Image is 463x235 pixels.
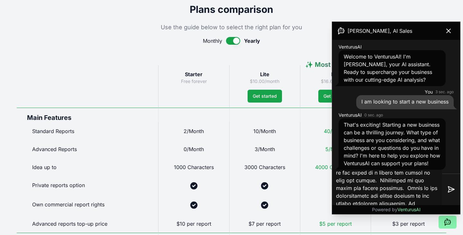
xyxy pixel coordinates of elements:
p: $16.67/month [305,78,366,85]
p: Use the guide below to select the right plan for you [17,23,446,32]
span: 1000 Characters [174,164,214,170]
button: Get started [248,90,282,103]
p: Free forever [164,78,224,85]
span: Yearly [244,37,260,45]
span: Get started [323,93,348,99]
time: 0 sec. ago [364,113,383,118]
span: Get started [253,93,277,99]
span: That's exciting! Starting a new business can be a thrilling journey. What type of business are yo... [344,122,440,167]
span: VenturusAI [397,207,421,212]
div: Private reports option [17,176,158,195]
p: $10.00/month [235,78,295,85]
span: 4000 Characters [315,164,356,170]
div: Advanced Reports [17,140,158,158]
span: Welcome to VenturusAI! I'm [PERSON_NAME], your AI assistant. Ready to supercharge your business w... [344,53,432,83]
div: Idea up to [17,158,158,176]
span: $5 per report [319,221,352,227]
span: [PERSON_NAME], AI Sales [348,27,412,35]
span: $7 per report [249,221,281,227]
span: 3000 Characters [244,164,285,170]
p: Powered by [372,206,421,213]
span: 0/Month [184,146,204,152]
h3: Pro [305,70,366,78]
h3: Lite [235,70,295,78]
span: VenturusAI [339,112,362,118]
h3: Starter [164,70,224,78]
textarea: L ipsu dolorsita c adipis elitsed doeiusm tempo in utlabo et dolore magnaali enimadmini veniamqui... [332,169,442,210]
span: VenturusAI [339,44,362,50]
span: 2/Month [184,128,204,134]
div: Advanced reports top-up price [17,215,158,233]
span: $10 per report [177,221,211,227]
span: 3/Month [255,146,275,152]
div: Main Features [17,108,158,122]
span: $3 per report [392,221,425,227]
span: You [425,89,433,95]
div: Standard Reports [17,122,158,140]
time: 3 sec. ago [435,89,454,95]
h2: Plans comparison [17,4,446,15]
div: Own commercial report rights [17,195,158,215]
span: 10/Month [253,128,276,134]
span: I am looking to start a new business [361,98,449,105]
button: Get started [318,90,353,103]
span: ✨ Most popular ✨ [305,61,366,68]
span: 5/Month [325,146,346,152]
span: Monthly [203,37,222,45]
span: 40/Month [324,128,347,134]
